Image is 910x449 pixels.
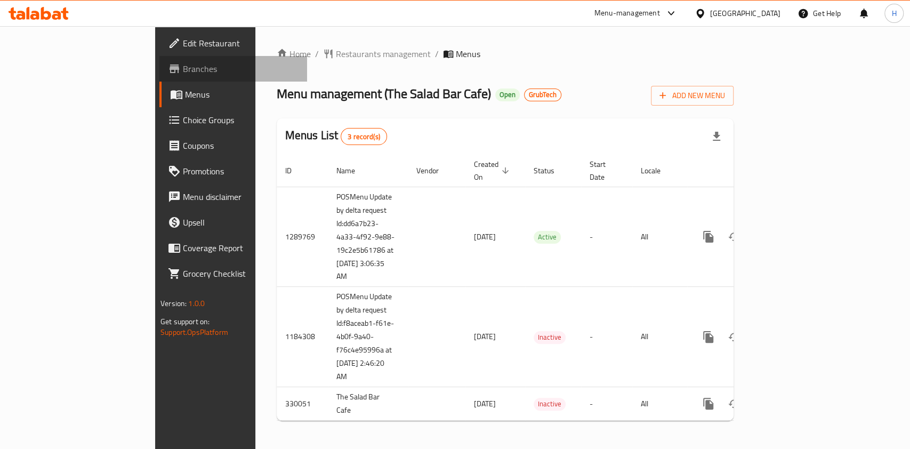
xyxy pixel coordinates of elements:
span: Coverage Report [183,242,299,254]
button: more [696,324,721,350]
span: Menus [185,88,299,101]
td: - [581,287,632,387]
h2: Menus List [285,127,387,145]
span: 1.0.0 [188,296,205,310]
a: Coverage Report [159,235,307,261]
span: ID [285,164,305,177]
span: Locale [641,164,674,177]
span: Promotions [183,165,299,178]
a: Menu disclaimer [159,184,307,210]
span: Created On [474,158,512,183]
button: Change Status [721,324,747,350]
span: 3 record(s) [341,132,386,142]
a: Promotions [159,158,307,184]
div: Active [534,231,561,244]
span: Open [495,90,520,99]
span: Edit Restaurant [183,37,299,50]
th: Actions [687,155,807,187]
button: Add New Menu [651,86,734,106]
a: Choice Groups [159,107,307,133]
a: Restaurants management [323,47,431,60]
span: Choice Groups [183,114,299,126]
span: [DATE] [474,230,496,244]
li: / [315,47,319,60]
span: Inactive [534,331,566,343]
span: Branches [183,62,299,75]
span: Get support on: [160,315,210,328]
span: Version: [160,296,187,310]
span: [DATE] [474,330,496,343]
td: The Salad Bar Cafe [328,387,408,421]
li: / [435,47,439,60]
span: Status [534,164,568,177]
td: POSMenu Update by delta request Id:f8aceab1-f61e-4b0f-9a40-f76c4e95996a at [DATE] 2:46:20 AM [328,287,408,387]
button: more [696,224,721,250]
td: All [632,187,687,287]
div: Open [495,89,520,101]
span: Menus [456,47,480,60]
span: H [891,7,896,19]
span: Menu management ( The Salad Bar Cafe ) [277,82,491,106]
span: [DATE] [474,397,496,411]
div: Inactive [534,398,566,411]
a: Support.OpsPlatform [160,325,228,339]
td: All [632,387,687,421]
span: GrubTech [525,90,561,99]
div: Inactive [534,331,566,344]
a: Upsell [159,210,307,235]
span: Inactive [534,398,566,410]
table: enhanced table [277,155,807,421]
a: Edit Restaurant [159,30,307,56]
a: Menus [159,82,307,107]
a: Coupons [159,133,307,158]
div: [GEOGRAPHIC_DATA] [710,7,780,19]
button: Change Status [721,224,747,250]
td: All [632,287,687,387]
span: Active [534,231,561,243]
div: Total records count [341,128,387,145]
div: Menu-management [594,7,660,20]
span: Name [336,164,369,177]
span: Coupons [183,139,299,152]
span: Vendor [416,164,453,177]
span: Menu disclaimer [183,190,299,203]
span: Start Date [590,158,619,183]
span: Upsell [183,216,299,229]
td: - [581,387,632,421]
a: Branches [159,56,307,82]
td: - [581,187,632,287]
td: POSMenu Update by delta request Id:dd6a7b23-4a33-4f92-9e88-19c2e5b61786 at [DATE] 3:06:35 AM [328,187,408,287]
span: Add New Menu [659,89,725,102]
a: Grocery Checklist [159,261,307,286]
nav: breadcrumb [277,47,734,60]
span: Grocery Checklist [183,267,299,280]
button: Change Status [721,391,747,416]
div: Export file [704,124,729,149]
span: Restaurants management [336,47,431,60]
button: more [696,391,721,416]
